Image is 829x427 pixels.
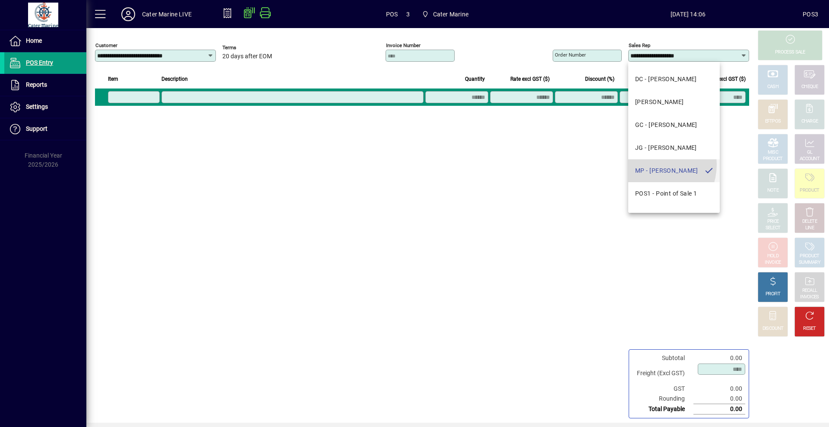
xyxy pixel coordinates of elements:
[633,384,693,394] td: GST
[633,394,693,404] td: Rounding
[802,288,817,294] div: RECALL
[765,118,781,125] div: EFTPOS
[4,96,86,118] a: Settings
[465,74,485,84] span: Quantity
[555,52,586,58] mat-label: Order number
[701,74,746,84] span: Extend excl GST ($)
[585,74,614,84] span: Discount (%)
[803,326,816,332] div: RESET
[4,74,86,96] a: Reports
[767,218,779,225] div: PRICE
[629,42,650,48] mat-label: Sales rep
[801,84,818,90] div: CHEQUE
[767,253,778,259] div: HOLD
[693,394,745,404] td: 0.00
[763,326,783,332] div: DISCOUNT
[573,7,803,21] span: [DATE] 14:06
[800,187,819,194] div: PRODUCT
[4,30,86,52] a: Home
[161,74,188,84] span: Description
[803,7,818,21] div: POS3
[26,103,48,110] span: Settings
[4,118,86,140] a: Support
[633,353,693,363] td: Subtotal
[108,74,118,84] span: Item
[222,45,274,51] span: Terms
[768,149,778,156] div: MISC
[763,156,782,162] div: PRODUCT
[142,7,192,21] div: Cater Marine LIVE
[386,7,398,21] span: POS
[765,259,781,266] div: INVOICE
[26,81,47,88] span: Reports
[26,37,42,44] span: Home
[800,156,820,162] div: ACCOUNT
[633,404,693,414] td: Total Payable
[801,118,818,125] div: CHARGE
[805,225,814,231] div: LINE
[802,218,817,225] div: DELETE
[26,125,47,132] span: Support
[433,7,468,21] span: Cater Marine
[633,363,693,384] td: Freight (Excl GST)
[766,291,780,297] div: PROFIT
[510,74,550,84] span: Rate excl GST ($)
[693,404,745,414] td: 0.00
[807,149,813,156] div: GL
[406,7,410,21] span: 3
[95,42,117,48] mat-label: Customer
[775,49,805,56] div: PROCESS SALE
[114,6,142,22] button: Profile
[662,74,679,84] span: GST ($)
[26,59,53,66] span: POS Entry
[800,253,819,259] div: PRODUCT
[767,187,778,194] div: NOTE
[693,353,745,363] td: 0.00
[767,84,778,90] div: CASH
[799,259,820,266] div: SUMMARY
[800,294,819,300] div: INVOICES
[222,53,272,60] span: 20 days after EOM
[693,384,745,394] td: 0.00
[766,225,781,231] div: SELECT
[386,42,421,48] mat-label: Invoice number
[418,6,472,22] span: Cater Marine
